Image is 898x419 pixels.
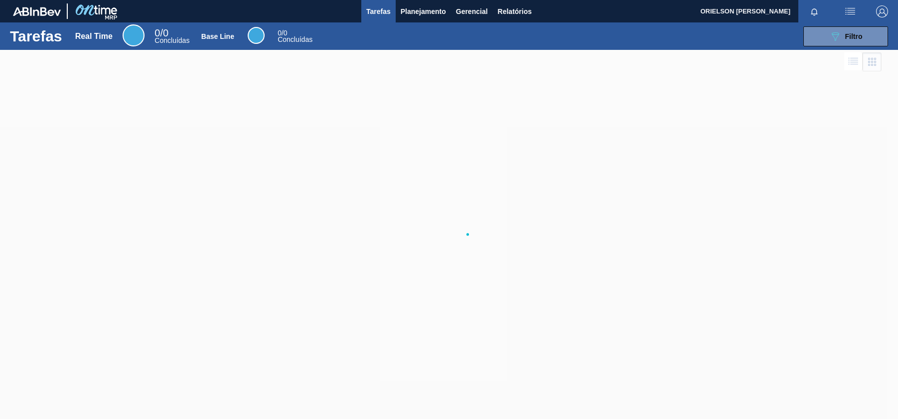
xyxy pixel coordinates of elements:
div: Real Time [154,29,189,44]
span: Gerencial [456,5,488,17]
span: Filtro [845,32,863,40]
button: Filtro [803,26,888,46]
span: / 0 [154,27,168,38]
div: Base Line [248,27,265,44]
span: 0 [154,27,160,38]
h1: Tarefas [10,30,62,42]
span: / 0 [278,29,287,37]
img: TNhmsLtSVTkK8tSr43FrP2fwEKptu5GPRR3wAAAABJRU5ErkJggg== [13,7,61,16]
img: userActions [844,5,856,17]
span: 0 [278,29,282,37]
div: Real Time [75,32,113,41]
div: Base Line [201,32,234,40]
span: Planejamento [401,5,446,17]
span: Tarefas [366,5,391,17]
button: Notificações [798,4,830,18]
div: Real Time [123,24,145,46]
span: Concluídas [278,35,312,43]
span: Relatórios [498,5,532,17]
div: Base Line [278,30,312,43]
span: Concluídas [154,36,189,44]
img: Logout [876,5,888,17]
